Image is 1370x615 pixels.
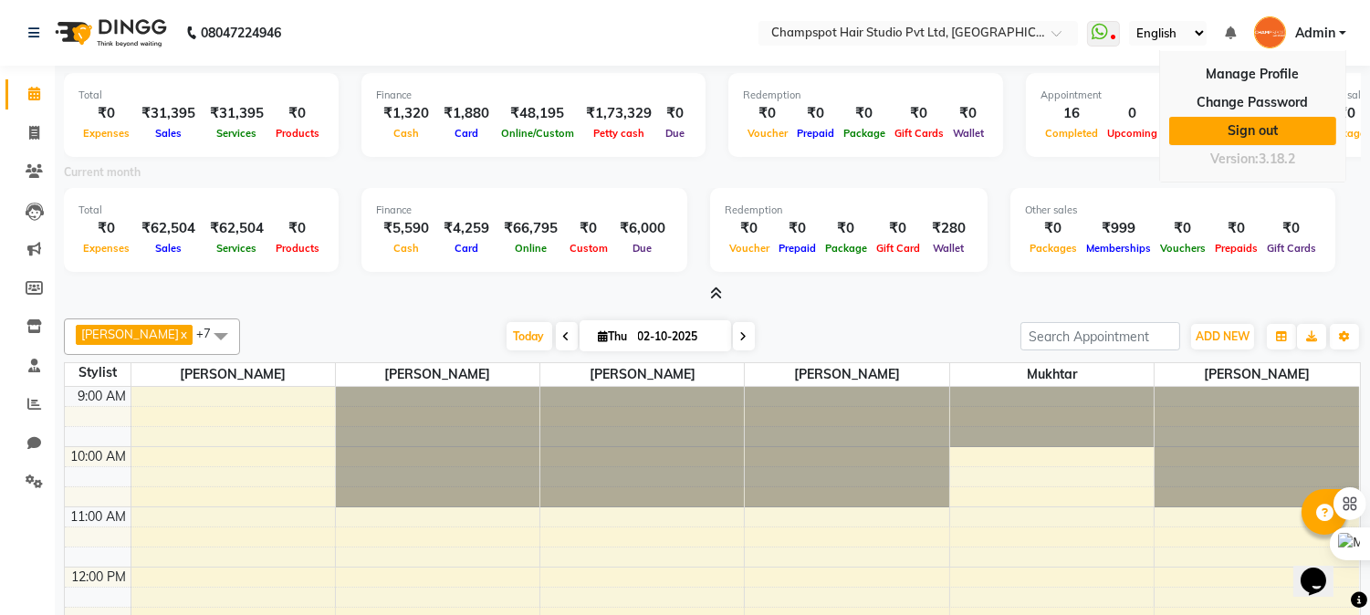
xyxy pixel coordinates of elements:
span: Services [213,127,262,140]
div: 12:00 PM [68,568,131,587]
div: ₹48,195 [497,103,579,124]
div: Finance [376,203,673,218]
div: ₹66,795 [497,218,565,239]
span: Services [213,242,262,255]
span: Package [821,242,872,255]
span: Products [271,242,324,255]
div: ₹62,504 [203,218,271,239]
span: Mukhtar [950,363,1154,386]
span: Prepaid [774,242,821,255]
span: Expenses [78,242,134,255]
span: Admin [1295,24,1335,43]
div: ₹0 [774,218,821,239]
span: Online/Custom [497,127,579,140]
div: Redemption [743,88,988,103]
a: Sign out [1169,117,1336,145]
div: ₹0 [271,218,324,239]
a: Manage Profile [1169,60,1336,89]
span: Package [839,127,890,140]
div: ₹0 [271,103,324,124]
div: ₹0 [821,218,872,239]
div: ₹5,590 [376,218,436,239]
div: ₹0 [839,103,890,124]
span: Voucher [743,127,792,140]
span: 16 px [22,127,51,142]
div: ₹0 [1210,218,1262,239]
div: ₹1,320 [376,103,436,124]
div: ₹0 [78,103,134,124]
span: Voucher [725,242,774,255]
span: Prepaids [1210,242,1262,255]
div: ₹1,880 [436,103,497,124]
img: logo [47,7,172,58]
span: Today [507,322,552,350]
div: ₹0 [565,218,612,239]
div: ₹0 [948,103,988,124]
div: Redemption [725,203,973,218]
div: ₹31,395 [203,103,271,124]
span: Sales [151,242,186,255]
span: Gift Cards [890,127,948,140]
div: ₹62,504 [134,218,203,239]
div: Other sales [1025,203,1321,218]
span: Products [271,127,324,140]
div: ₹0 [1262,218,1321,239]
div: Appointment [1041,88,1267,103]
span: [PERSON_NAME] [745,363,948,386]
a: Change Password [1169,89,1336,117]
div: ₹31,395 [134,103,203,124]
div: ₹0 [78,218,134,239]
div: ₹0 [792,103,839,124]
iframe: chat widget [1293,542,1352,597]
span: Gift Card [872,242,925,255]
div: ₹280 [925,218,973,239]
span: Sales [151,127,186,140]
label: Font Size [7,110,63,126]
button: ADD NEW [1191,324,1254,349]
span: Expenses [78,127,134,140]
div: 11:00 AM [68,507,131,526]
div: Finance [376,88,691,103]
span: Completed [1041,127,1103,140]
input: Search Appointment [1020,322,1180,350]
span: [PERSON_NAME] [1155,363,1359,386]
span: Prepaid [792,127,839,140]
div: 0 [1103,103,1162,124]
div: ₹0 [1156,218,1210,239]
img: Admin [1254,16,1286,48]
span: ADD NEW [1196,329,1250,343]
div: Total [78,88,324,103]
a: Back to Top [27,24,99,39]
input: 2025-10-02 [633,323,724,350]
div: Version:3.18.2 [1169,146,1336,172]
span: Due [661,127,689,140]
div: ₹999 [1082,218,1156,239]
div: 10:00 AM [68,447,131,466]
div: ₹0 [872,218,925,239]
div: ₹1,73,329 [579,103,659,124]
span: Packages [1025,242,1082,255]
span: Petty cash [589,127,649,140]
span: Upcoming [1103,127,1162,140]
span: Card [450,242,483,255]
span: Due [629,242,657,255]
div: 16 [1041,103,1103,124]
span: Vouchers [1156,242,1210,255]
span: Custom [565,242,612,255]
a: x [179,327,187,341]
span: Memberships [1082,242,1156,255]
span: Cash [389,127,424,140]
span: Gift Cards [1262,242,1321,255]
div: Outline [7,7,267,24]
span: [PERSON_NAME] [540,363,744,386]
div: ₹0 [743,103,792,124]
label: Current month [64,164,141,181]
div: ₹6,000 [612,218,673,239]
div: ₹0 [725,218,774,239]
span: +7 [196,326,225,340]
div: ₹0 [890,103,948,124]
span: Online [510,242,551,255]
b: 08047224946 [201,7,281,58]
span: Thu [594,329,633,343]
div: Stylist [65,363,131,382]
